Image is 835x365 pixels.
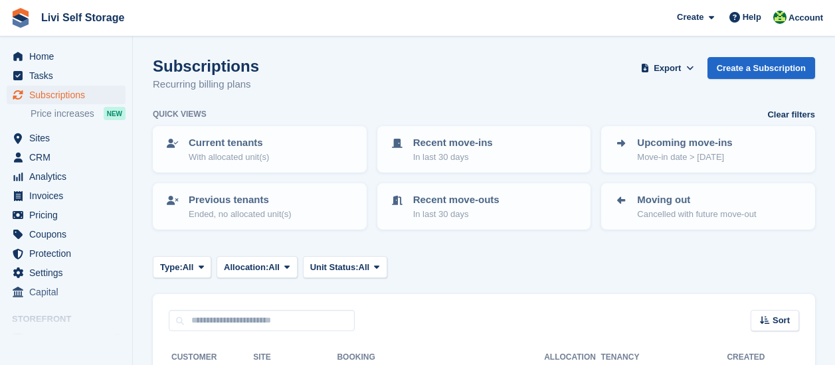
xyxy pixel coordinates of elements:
[110,330,126,346] a: Preview store
[153,108,207,120] h6: Quick views
[654,62,681,75] span: Export
[637,192,756,208] p: Moving out
[379,127,590,171] a: Recent move-ins In last 30 days
[153,57,259,75] h1: Subscriptions
[29,329,109,348] span: Online Store
[29,47,109,66] span: Home
[310,261,359,274] span: Unit Status:
[29,206,109,224] span: Pricing
[7,283,126,301] a: menu
[154,127,365,171] a: Current tenants With allocated unit(s)
[224,261,268,274] span: Allocation:
[789,11,823,25] span: Account
[153,77,259,92] p: Recurring billing plans
[29,283,109,301] span: Capital
[379,184,590,228] a: Recent move-outs In last 30 days
[11,8,31,28] img: stora-icon-8386f47178a22dfd0bd8f6a31ec36ba5ce8667c1dd55bd0f319d3a0aa187defe.svg
[7,329,126,348] a: menu
[29,225,109,244] span: Coupons
[154,184,365,228] a: Previous tenants Ended, no allocated unit(s)
[413,208,500,221] p: In last 30 days
[303,256,387,278] button: Unit Status: All
[160,261,183,274] span: Type:
[637,208,756,221] p: Cancelled with future move-out
[603,127,814,171] a: Upcoming move-ins Move-in date > [DATE]
[7,86,126,104] a: menu
[7,47,126,66] a: menu
[677,11,703,24] span: Create
[7,129,126,147] a: menu
[707,57,815,79] a: Create a Subscription
[29,167,109,186] span: Analytics
[29,129,109,147] span: Sites
[29,86,109,104] span: Subscriptions
[217,256,298,278] button: Allocation: All
[7,225,126,244] a: menu
[268,261,280,274] span: All
[767,108,815,121] a: Clear filters
[7,148,126,167] a: menu
[29,186,109,205] span: Invoices
[773,314,790,327] span: Sort
[29,148,109,167] span: CRM
[31,106,126,121] a: Price increases NEW
[638,57,697,79] button: Export
[637,151,732,164] p: Move-in date > [DATE]
[36,7,130,29] a: Livi Self Storage
[7,244,126,263] a: menu
[189,192,292,208] p: Previous tenants
[7,206,126,224] a: menu
[189,208,292,221] p: Ended, no allocated unit(s)
[413,192,500,208] p: Recent move-outs
[413,135,493,151] p: Recent move-ins
[7,186,126,205] a: menu
[189,151,269,164] p: With allocated unit(s)
[743,11,761,24] span: Help
[7,66,126,85] a: menu
[29,244,109,263] span: Protection
[189,135,269,151] p: Current tenants
[153,256,211,278] button: Type: All
[359,261,370,274] span: All
[12,313,132,326] span: Storefront
[29,263,109,282] span: Settings
[7,263,126,282] a: menu
[7,167,126,186] a: menu
[637,135,732,151] p: Upcoming move-ins
[773,11,787,24] img: Alex Handyside
[183,261,194,274] span: All
[31,108,94,120] span: Price increases
[29,66,109,85] span: Tasks
[104,107,126,120] div: NEW
[603,184,814,228] a: Moving out Cancelled with future move-out
[413,151,493,164] p: In last 30 days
